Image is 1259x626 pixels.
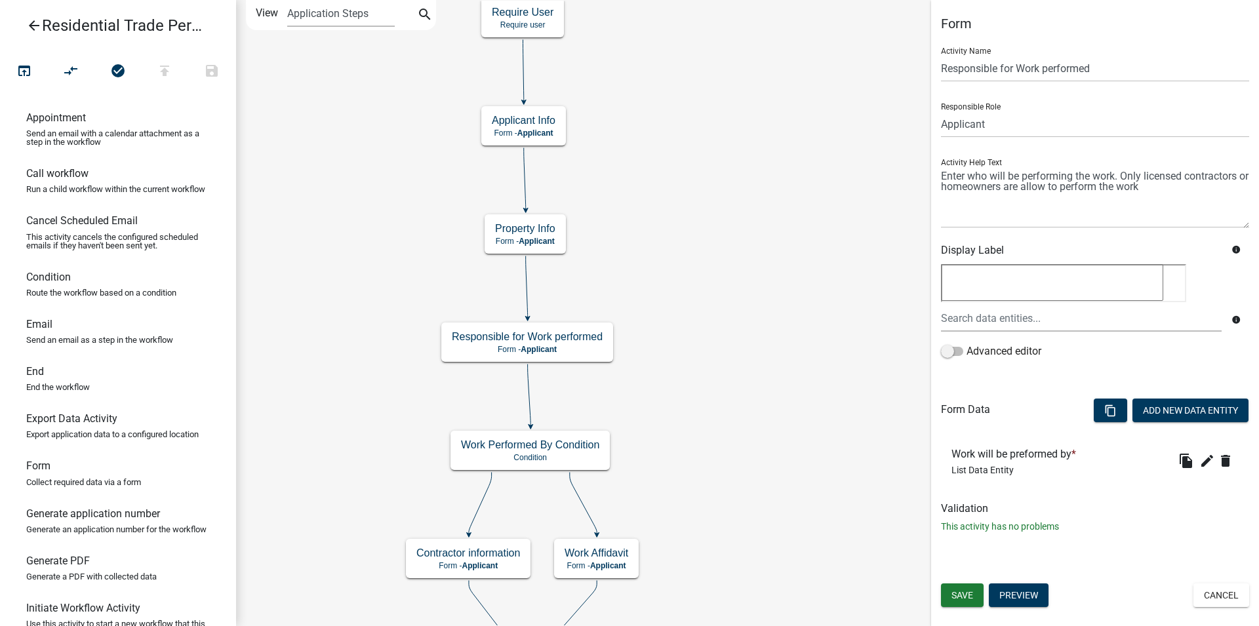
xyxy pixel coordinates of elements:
p: Form - [495,237,555,246]
span: Applicant [590,561,626,570]
span: List Data Entity [951,465,1014,475]
i: open_in_browser [16,63,32,81]
button: Add New Data Entity [1132,399,1249,422]
h6: Condition [26,271,71,283]
i: search [417,7,433,25]
span: Applicant [521,345,557,354]
p: This activity has no problems [941,520,1249,534]
h6: Form [26,460,50,472]
p: Require user [492,20,553,29]
wm-modal-confirm: Delete [1218,450,1239,471]
h6: Work will be preformed by [951,448,1081,460]
i: edit [1199,453,1215,469]
i: info [1231,245,1241,254]
h6: Call workflow [26,167,89,180]
p: Route the workflow based on a condition [26,288,176,297]
span: Applicant [519,237,555,246]
h6: Generate PDF [26,555,90,567]
p: Condition [461,453,599,462]
button: Test Workflow [1,58,48,86]
i: file_copy [1178,453,1194,469]
h6: Generate application number [26,507,160,520]
p: Export application data to a configured location [26,430,199,439]
i: info [1231,315,1241,324]
p: Generate a PDF with collected data [26,572,157,581]
h5: Form [941,16,1249,31]
div: Workflow actions [1,58,235,89]
h5: Responsible for Work performed [452,330,603,343]
p: Generate an application number for the workflow [26,525,207,534]
button: content_copy [1094,399,1127,422]
h5: Work Performed By Condition [461,439,599,451]
i: delete [1218,453,1233,469]
h6: End [26,365,44,378]
h6: Appointment [26,111,86,124]
p: This activity cancels the configured scheduled emails if they haven't been sent yet. [26,233,210,250]
button: file_copy [1176,450,1197,471]
button: No problems [94,58,142,86]
p: Send an email with a calendar attachment as a step in the workflow [26,129,210,146]
wm-modal-confirm: Bulk Actions [1094,406,1127,416]
i: publish [157,63,172,81]
span: Applicant [517,128,553,138]
button: Save [941,583,984,607]
label: Advanced editor [941,343,1041,359]
h6: Cancel Scheduled Email [26,214,138,227]
h6: Validation [941,502,1249,515]
h5: Work Affidavit [565,547,628,559]
button: Save [188,58,235,86]
p: Run a child workflow within the current workflow [26,185,205,193]
i: check_circle [110,63,126,81]
h5: Contractor information [416,547,520,559]
h5: Applicant Info [492,114,555,127]
p: Collect required data via a form [26,478,141,486]
i: compare_arrows [64,63,79,81]
h5: Require User [492,6,553,18]
button: Auto Layout [47,58,94,86]
p: Form - [416,561,520,570]
h6: Form Data [941,403,990,416]
h5: Property Info [495,222,555,235]
h6: Export Data Activity [26,412,117,425]
p: Form - [492,128,555,138]
span: Applicant [462,561,498,570]
button: Preview [989,583,1049,607]
span: Save [951,590,973,600]
i: save [204,63,220,81]
button: Publish [141,58,188,86]
button: delete [1218,450,1239,471]
h6: Email [26,318,52,330]
button: Cancel [1193,583,1249,607]
p: Send an email as a step in the workflow [26,336,173,344]
i: content_copy [1104,404,1117,417]
i: arrow_back [26,18,42,36]
h6: Initiate Workflow Activity [26,602,140,614]
h6: Display Label [941,244,1222,256]
a: Residential Trade Permits/Renovations/ Pools [10,10,215,41]
p: Form - [452,345,603,354]
button: search [414,5,435,26]
input: Search data entities... [941,305,1222,332]
button: edit [1197,450,1218,471]
p: End the workflow [26,383,90,391]
p: Form - [565,561,628,570]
